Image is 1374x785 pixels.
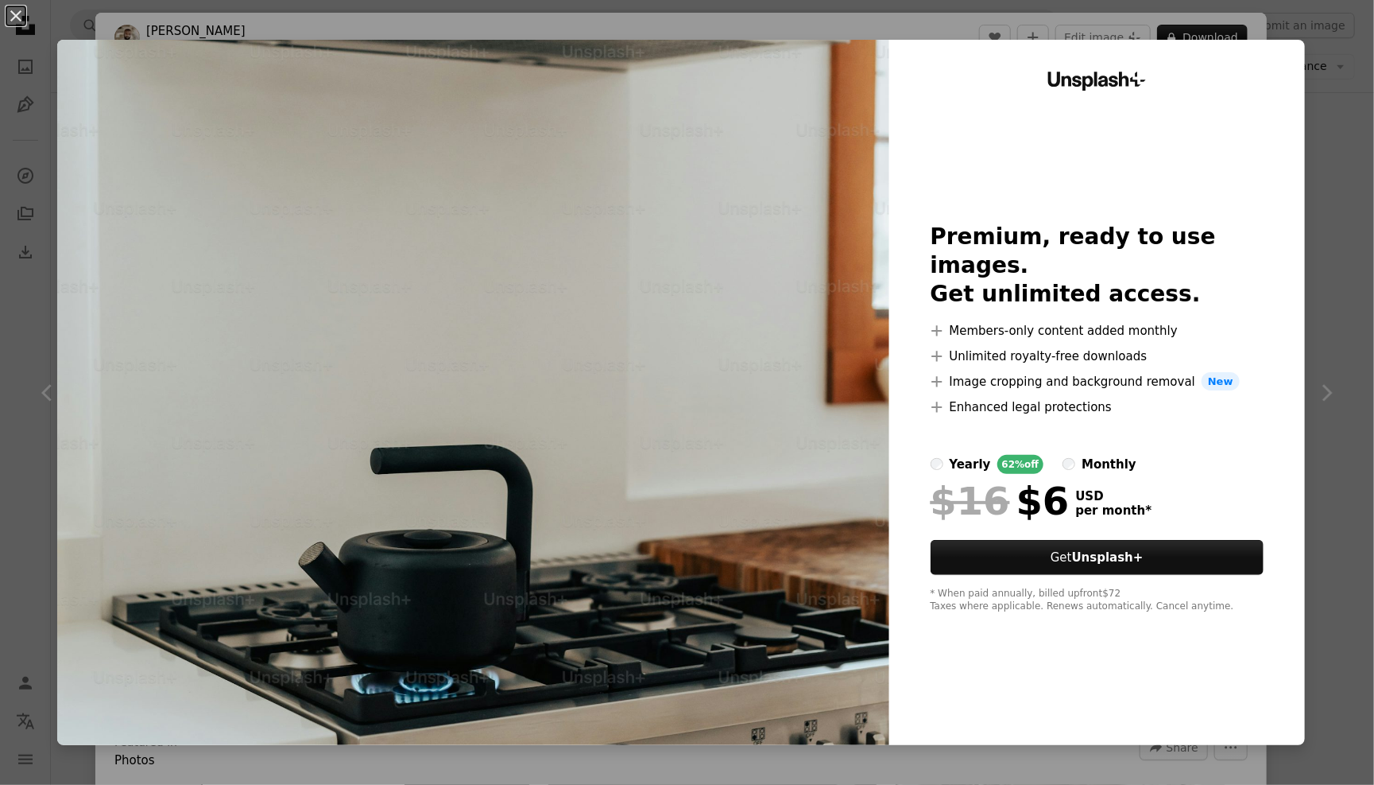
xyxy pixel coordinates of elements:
[931,398,1264,417] li: Enhanced legal protections
[1062,458,1075,471] input: monthly
[931,372,1264,391] li: Image cropping and background removal
[931,588,1264,613] div: * When paid annually, billed upfront $72 Taxes where applicable. Renews automatically. Cancel any...
[950,455,991,474] div: yearly
[1076,489,1152,503] span: USD
[1072,550,1144,565] strong: Unsplash+
[1202,372,1240,391] span: New
[1082,455,1136,474] div: monthly
[931,458,943,471] input: yearly62%off
[931,223,1264,309] h2: Premium, ready to use images. Get unlimited access.
[931,540,1264,575] button: GetUnsplash+
[931,480,1010,522] span: $16
[1076,503,1152,518] span: per month *
[931,480,1070,522] div: $6
[931,347,1264,366] li: Unlimited royalty-free downloads
[931,321,1264,340] li: Members-only content added monthly
[997,455,1044,474] div: 62% off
